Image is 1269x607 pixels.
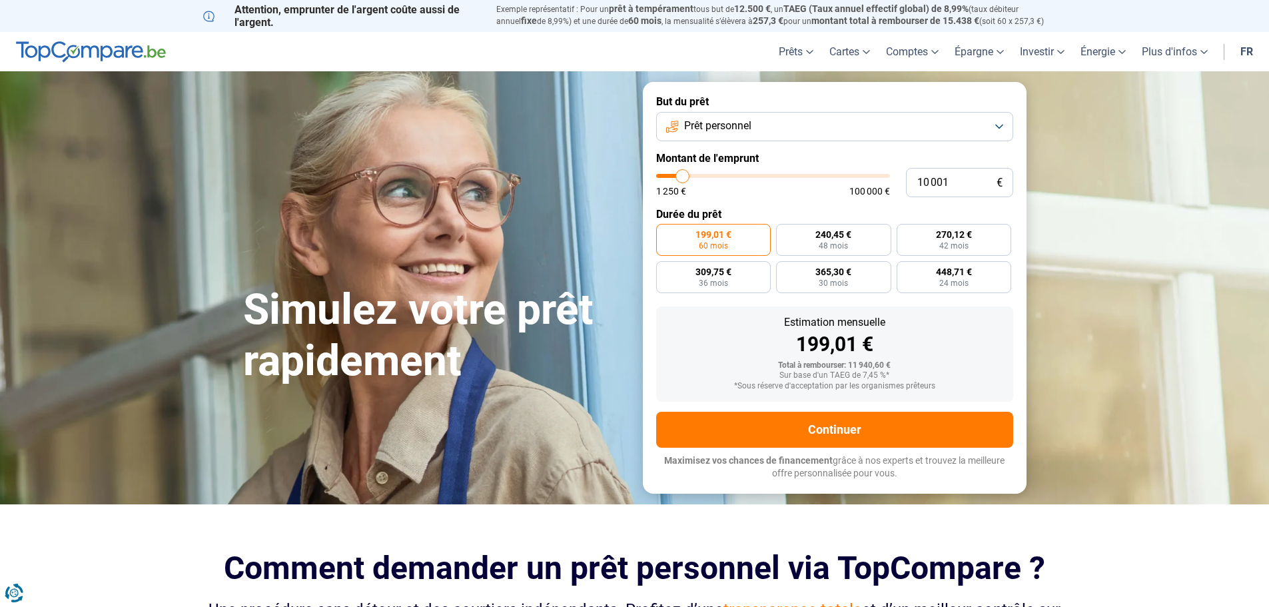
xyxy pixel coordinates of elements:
[936,230,972,239] span: 270,12 €
[656,152,1013,165] label: Montant de l'emprunt
[771,32,821,71] a: Prêts
[815,230,851,239] span: 240,45 €
[734,3,771,14] span: 12.500 €
[695,230,731,239] span: 199,01 €
[819,279,848,287] span: 30 mois
[819,242,848,250] span: 48 mois
[656,412,1013,448] button: Continuer
[243,285,627,387] h1: Simulez votre prêt rapidement
[656,454,1013,480] p: grâce à nos experts et trouvez la meilleure offre personnalisée pour vous.
[699,279,728,287] span: 36 mois
[997,177,1003,189] span: €
[939,242,969,250] span: 42 mois
[811,15,979,26] span: montant total à rembourser de 15.438 €
[699,242,728,250] span: 60 mois
[684,119,751,133] span: Prêt personnel
[695,267,731,277] span: 309,75 €
[936,267,972,277] span: 448,71 €
[656,112,1013,141] button: Prêt personnel
[1232,32,1261,71] a: fr
[947,32,1012,71] a: Épargne
[656,208,1013,221] label: Durée du prêt
[609,3,693,14] span: prêt à tempérament
[667,334,1003,354] div: 199,01 €
[667,382,1003,391] div: *Sous réserve d'acceptation par les organismes prêteurs
[1012,32,1072,71] a: Investir
[667,361,1003,370] div: Total à rembourser: 11 940,60 €
[753,15,783,26] span: 257,3 €
[521,15,537,26] span: fixe
[664,455,833,466] span: Maximisez vos chances de financement
[849,187,890,196] span: 100 000 €
[628,15,661,26] span: 60 mois
[939,279,969,287] span: 24 mois
[203,3,480,29] p: Attention, emprunter de l'argent coûte aussi de l'argent.
[496,3,1066,27] p: Exemple représentatif : Pour un tous but de , un (taux débiteur annuel de 8,99%) et une durée de ...
[815,267,851,277] span: 365,30 €
[656,187,686,196] span: 1 250 €
[203,550,1066,586] h2: Comment demander un prêt personnel via TopCompare ?
[1072,32,1134,71] a: Énergie
[667,317,1003,328] div: Estimation mensuelle
[1134,32,1216,71] a: Plus d'infos
[667,371,1003,380] div: Sur base d'un TAEG de 7,45 %*
[656,95,1013,108] label: But du prêt
[821,32,878,71] a: Cartes
[783,3,969,14] span: TAEG (Taux annuel effectif global) de 8,99%
[878,32,947,71] a: Comptes
[16,41,166,63] img: TopCompare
